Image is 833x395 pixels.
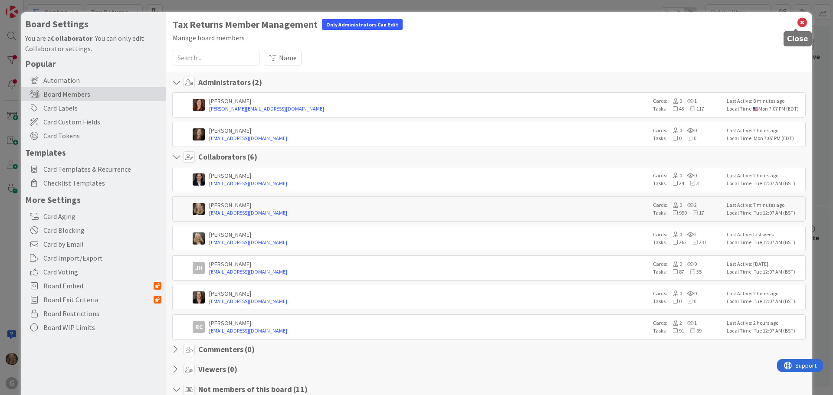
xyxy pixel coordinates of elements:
span: 1 [682,98,697,104]
span: ( 6 ) [247,152,257,162]
span: 0 [667,261,682,267]
a: [EMAIL_ADDRESS][DOMAIN_NAME] [209,297,649,305]
a: [EMAIL_ADDRESS][DOMAIN_NAME] [209,238,649,246]
img: BS [193,203,205,215]
div: Only Administrators Can Edit [322,19,403,30]
div: Cards: [653,97,722,105]
div: JH [193,262,205,274]
div: Local Time: Tue 12:07 AM (BST) [727,327,803,335]
a: [EMAIL_ADDRESS][DOMAIN_NAME] [209,134,649,142]
div: Card Labels [21,101,166,115]
button: Name [264,50,302,65]
div: Cards: [653,290,722,297]
div: Card Aging [21,209,166,223]
span: 0 [667,290,682,297]
div: Manage board members [173,33,805,43]
h5: Templates [25,147,161,158]
div: You are a . You can only edit Collaborator settings. [25,33,161,54]
div: Board WIP Limits [21,320,166,334]
div: Tasks: [653,180,722,187]
div: Local Time: Mon 7:07 PM (EDT) [727,134,803,142]
span: Board Restrictions [43,308,161,319]
span: 0 [667,202,682,208]
span: 0 [682,135,696,141]
img: DS [193,232,205,245]
span: Card Tokens [43,131,161,141]
div: Last Active: 8 minutes ago [727,97,803,105]
div: [PERSON_NAME] [209,290,649,297]
div: Local Time: Tue 12:07 AM (BST) [727,209,803,217]
div: Local Time: Tue 12:07 AM (BST) [727,180,803,187]
span: 0 [682,172,697,179]
span: ( 11 ) [293,384,308,394]
span: 1 [682,320,697,326]
div: Cards: [653,231,722,238]
span: 87 [667,268,684,275]
h5: Popular [25,58,161,69]
div: Last Active: [DATE] [727,260,803,268]
img: MW [193,291,205,304]
span: 2 [682,202,697,208]
span: Support [18,1,39,12]
span: 2 [682,231,697,238]
span: 2 [667,320,682,326]
span: 990 [667,209,687,216]
div: Cards: [653,260,722,268]
b: Collaborator [51,34,92,42]
div: Tasks: [653,134,722,142]
div: Cards: [653,127,722,134]
div: Cards: [653,319,722,327]
span: Card Templates & Recurrence [43,164,161,174]
div: [PERSON_NAME] [209,319,649,327]
div: Tasks: [653,105,722,113]
div: Card Blocking [21,223,166,237]
span: 237 [687,239,707,245]
span: 0 [682,127,697,134]
span: 117 [684,105,704,112]
div: Last Active: 2 hours ago [727,290,803,297]
img: AM [193,173,205,186]
span: ( 0 ) [245,344,255,354]
span: Card Voting [43,267,161,277]
span: 262 [667,239,687,245]
div: [PERSON_NAME] [209,172,649,180]
span: 0 [667,298,682,304]
span: 0 [682,290,697,297]
div: Automation [21,73,166,87]
div: Tasks: [653,327,722,335]
div: Cards: [653,201,722,209]
div: Last Active: 7 minutes ago [727,201,803,209]
span: ( 2 ) [252,77,262,87]
div: Last Active: 2 hours ago [727,127,803,134]
span: 0 [667,127,682,134]
div: Last Active: 2 hours ago [727,319,803,327]
a: [EMAIL_ADDRESS][DOMAIN_NAME] [209,180,649,187]
img: CA [193,99,205,111]
span: 0 [682,261,697,267]
div: [PERSON_NAME] [209,201,649,209]
h4: Viewers [198,365,237,374]
div: [PERSON_NAME] [209,127,649,134]
span: 35 [684,268,702,275]
span: 0 [667,135,682,141]
h4: Board Settings [25,19,161,29]
h5: More Settings [25,194,161,205]
h4: Administrators [198,78,262,87]
div: [PERSON_NAME] [209,97,649,105]
div: Board Members [21,87,166,101]
span: 0 [667,98,682,104]
img: us.png [753,107,758,111]
span: Name [279,52,297,63]
span: 17 [687,209,704,216]
span: 3 [684,180,699,186]
div: Tasks: [653,238,722,246]
div: [PERSON_NAME] [209,260,649,268]
div: Local Time: Tue 12:07 AM (BST) [727,297,803,305]
span: 0 [682,298,696,304]
span: ( 0 ) [227,364,237,374]
span: Card Custom Fields [43,117,161,127]
h4: Not members of this board [198,385,308,394]
span: 69 [684,327,702,334]
div: Local Time: Tue 12:07 AM (BST) [727,238,803,246]
div: [PERSON_NAME] [209,231,649,238]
